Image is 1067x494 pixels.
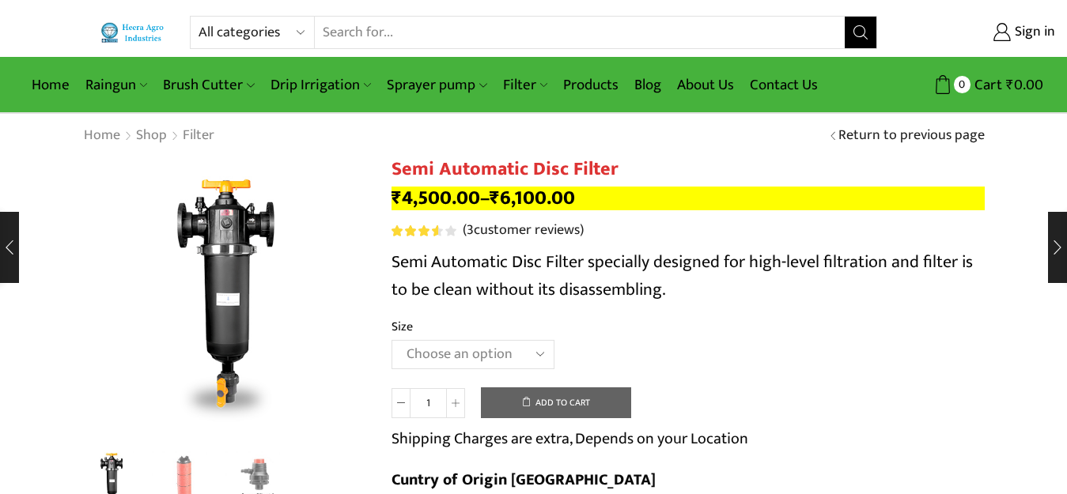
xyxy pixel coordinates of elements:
[845,17,876,48] button: Search button
[893,70,1043,100] a: 0 Cart ₹0.00
[392,187,985,210] p: –
[481,387,631,419] button: Add to cart
[379,66,494,104] a: Sprayer pump
[490,182,500,214] span: ₹
[742,66,826,104] a: Contact Us
[24,66,78,104] a: Home
[315,17,845,48] input: Search for...
[971,74,1002,96] span: Cart
[263,66,379,104] a: Drip Irrigation
[463,221,584,241] a: (3customer reviews)
[392,466,656,493] b: Cuntry of Origin [GEOGRAPHIC_DATA]
[392,182,402,214] span: ₹
[467,218,474,242] span: 3
[135,126,168,146] a: Shop
[392,318,413,336] label: Size
[392,225,438,236] span: Rated out of 5 based on customer ratings
[669,66,742,104] a: About Us
[392,426,748,451] p: Shipping Charges are extra, Depends on your Location
[155,66,262,104] a: Brush Cutter
[555,66,626,104] a: Products
[626,66,669,104] a: Blog
[1011,22,1055,43] span: Sign in
[182,126,215,146] a: Filter
[83,126,121,146] a: Home
[954,76,971,92] span: 0
[392,247,973,304] span: Semi Automatic Disc Filter specially designed for high-level filtration and filter is to be clean...
[392,182,480,214] bdi: 4,500.00
[83,126,215,146] nav: Breadcrumb
[1006,73,1014,97] span: ₹
[392,158,985,181] h1: Semi Automatic Disc Filter
[78,66,155,104] a: Raingun
[411,388,446,418] input: Product quantity
[1006,73,1043,97] bdi: 0.00
[490,182,575,214] bdi: 6,100.00
[495,66,555,104] a: Filter
[901,18,1055,47] a: Sign in
[392,225,456,236] div: Rated 3.67 out of 5
[83,158,368,443] div: 1 / 3
[838,126,985,146] a: Return to previous page
[392,225,459,236] span: 3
